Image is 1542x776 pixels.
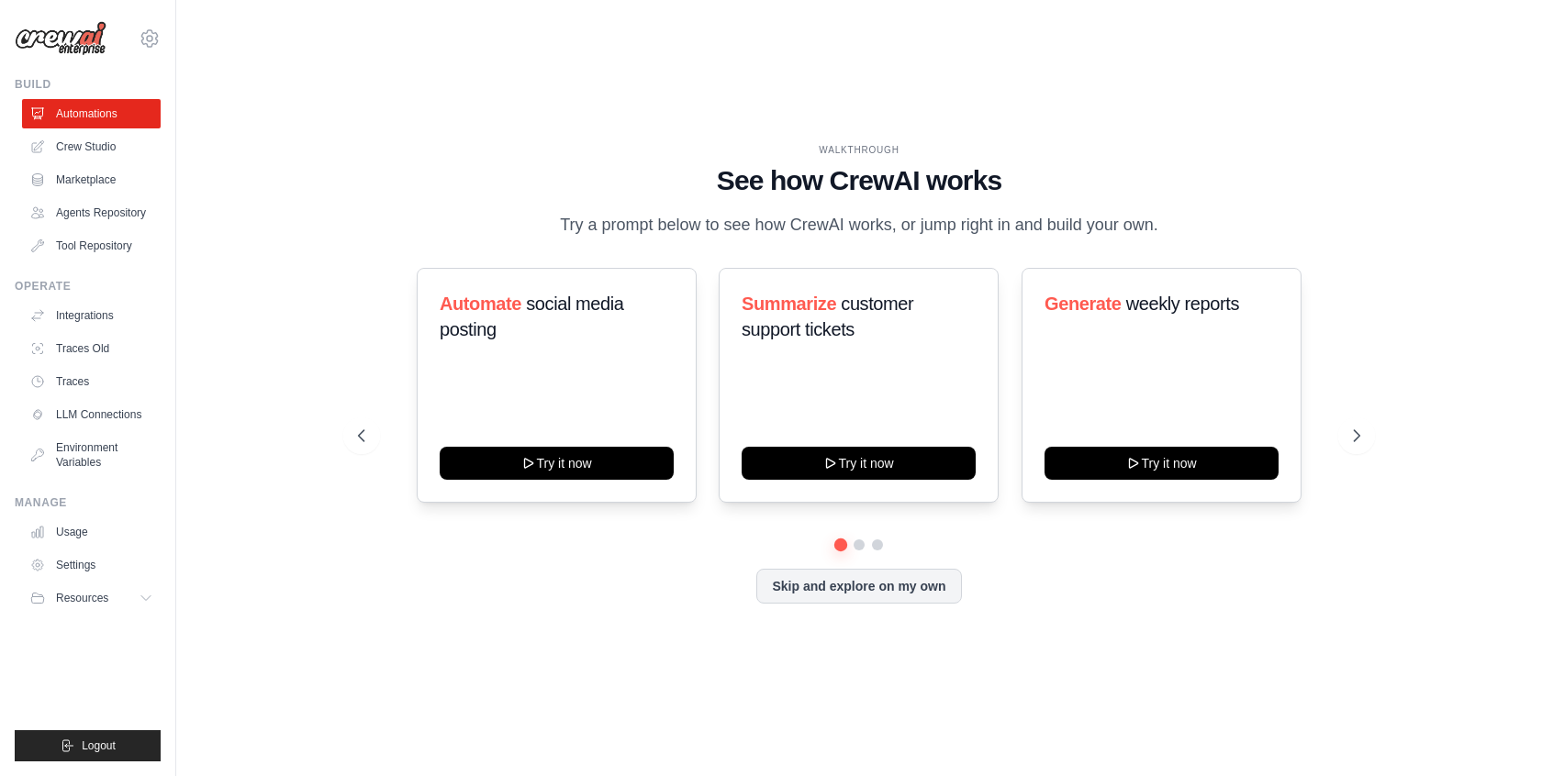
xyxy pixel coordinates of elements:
[551,212,1168,238] p: Try a prompt below to see how CrewAI works, or jump right in and build your own.
[22,517,161,547] a: Usage
[22,132,161,161] a: Crew Studio
[15,730,161,761] button: Logout
[22,550,161,580] a: Settings
[358,143,1359,157] div: WALKTHROUGH
[22,400,161,429] a: LLM Connections
[15,77,161,92] div: Build
[22,433,161,477] a: Environment Variables
[22,231,161,261] a: Tool Repository
[15,21,106,56] img: Logo
[440,294,624,339] span: social media posting
[15,495,161,510] div: Manage
[22,99,161,128] a: Automations
[22,301,161,330] a: Integrations
[1125,294,1238,314] span: weekly reports
[742,294,836,314] span: Summarize
[22,367,161,396] a: Traces
[56,591,108,605] span: Resources
[440,447,674,480] button: Try it now
[22,334,161,363] a: Traces Old
[15,279,161,294] div: Operate
[1045,294,1122,314] span: Generate
[1045,447,1279,480] button: Try it now
[440,294,521,314] span: Automate
[358,164,1359,197] h1: See how CrewAI works
[22,198,161,227] a: Agents Repository
[22,583,161,613] button: Resources
[82,738,116,753] span: Logout
[756,569,961,604] button: Skip and explore on my own
[22,165,161,194] a: Marketplace
[742,447,976,480] button: Try it now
